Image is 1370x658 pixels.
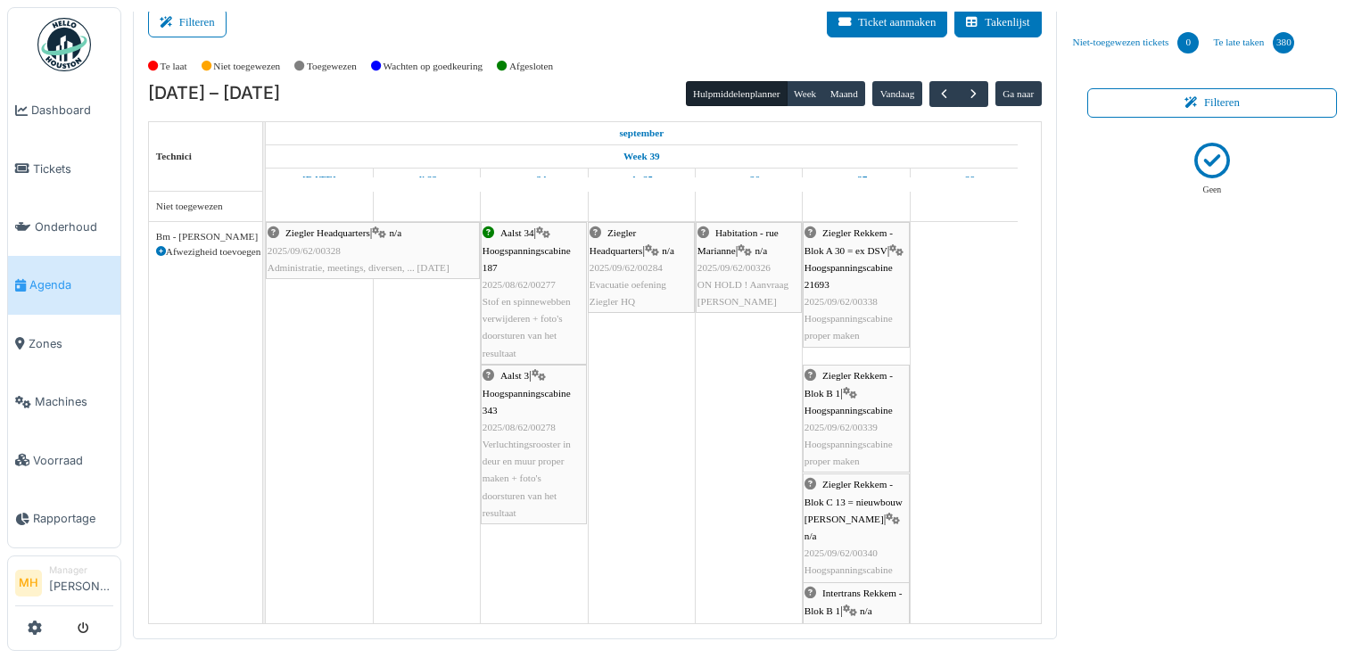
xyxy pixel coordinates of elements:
label: Afgesloten [509,59,553,74]
a: 26 september 2025 [734,169,764,191]
h2: [DATE] – [DATE] [148,83,280,104]
span: n/a [755,245,767,256]
button: Takenlijst [954,8,1041,37]
span: Ziegler Rekkem - Blok A 30 = ex DSV [805,227,893,255]
span: Hoogspanningscabine proper maken [805,439,893,466]
a: Machines [8,373,120,431]
div: | [590,225,693,310]
span: Evacuatie oefening Ziegler HQ [590,279,666,307]
span: Intertrans Rekkem - Blok B 1 [805,588,903,615]
a: Dashboard [8,81,120,139]
div: Manager [49,563,113,577]
a: 28 september 2025 [949,169,980,191]
span: Administratie, meetings, diversen, ... [DATE] [268,262,450,273]
span: Voorraad [33,452,113,469]
span: 2025/09/62/00340 [805,547,878,558]
span: Verluchtingsrooster in deur en muur proper maken + foto's doorsturen van het resultaat [483,439,571,518]
span: Hoogspanningscabine 187 [483,245,571,273]
span: n/a [662,245,674,256]
span: Hoogspanningscabine 343 [483,388,571,415]
button: Ga naar [995,81,1042,106]
span: Zones [29,335,113,352]
a: 25 september 2025 [625,169,657,191]
span: 2025/09/62/00338 [805,296,878,307]
p: Geen [1203,184,1222,197]
a: Tickets [8,139,120,197]
span: n/a [860,605,872,616]
div: | [805,476,908,596]
label: Niet toegewezen [213,59,280,74]
label: Wachten op goedkeuring [384,59,483,74]
button: Ticket aanmaken [827,8,947,37]
a: 22 september 2025 [298,169,341,191]
button: Filteren [148,8,227,37]
span: Habitation - rue Marianne [697,227,779,255]
img: Badge_color-CXgf-gQk.svg [37,18,91,71]
a: Te late taken [1206,19,1301,67]
span: ON HOLD ! Aanvraag [PERSON_NAME] [697,279,788,307]
span: Ziegler Headquarters [590,227,643,255]
button: Vandaag [872,81,921,106]
div: Afwezigheid toevoegen [156,244,255,259]
span: Technici [156,151,192,161]
label: Toegewezen [307,59,357,74]
div: 0 [1177,32,1199,53]
span: Aalst 34 [500,227,534,238]
span: n/a [390,227,402,238]
span: n/a [805,531,817,541]
a: Week 39 [619,145,664,168]
div: 380 [1273,32,1294,53]
a: Onderhoud [8,198,120,256]
a: Rapportage [8,489,120,547]
span: Ziegler Rekkem - Blok B 1 [805,370,893,398]
span: Machines [35,393,113,410]
button: Vorige [929,81,959,107]
span: Aalst 3 [500,370,529,381]
button: Hulpmiddelenplanner [686,81,788,106]
a: MH Manager[PERSON_NAME] [15,563,113,606]
div: | [805,367,908,470]
a: 27 september 2025 [841,169,872,191]
button: Volgende [958,81,987,107]
li: [PERSON_NAME] [49,563,113,602]
span: Rapportage [33,510,113,527]
span: Onderhoud [35,218,113,235]
span: Hoogspanningscabine [805,405,893,415]
button: Filteren [1087,88,1338,118]
div: | [697,225,800,310]
span: Agenda [29,276,113,293]
span: 2025/08/62/00278 [483,422,556,432]
button: Week [787,81,824,106]
div: Bm - [PERSON_NAME] [156,229,255,244]
span: 2025/09/62/00326 [697,262,771,273]
span: 2025/08/62/00312 [805,622,878,633]
span: 2025/09/62/00328 [268,245,341,256]
a: 22 september 2025 [615,122,668,144]
span: 2025/08/62/00277 [483,279,556,290]
span: 2025/09/62/00284 [590,262,663,273]
span: Ziegler Rekkem - Blok C 13 = nieuwbouw [PERSON_NAME] [805,479,903,523]
div: | [805,225,908,344]
a: Zones [8,315,120,373]
span: Hoogspanningscabine proper maken [805,313,893,341]
span: 2025/09/62/00339 [805,422,878,432]
div: | [483,225,585,362]
a: Voorraad [8,431,120,489]
span: Tickets [33,160,113,177]
div: Niet toegewezen [156,199,255,214]
a: Agenda [8,256,120,314]
div: | [268,225,478,276]
div: | [483,367,585,522]
li: MH [15,570,42,596]
a: 24 september 2025 [517,169,551,191]
span: Dashboard [31,102,113,119]
span: Hoogspanningscabine proper maken [805,564,893,592]
label: Te laat [161,59,187,74]
a: Niet-toegewezen tickets [1066,19,1207,67]
span: Hoogspanningscabine 21693 [805,262,893,290]
button: Maand [822,81,865,106]
span: Ziegler Headquarters [285,227,370,238]
span: Stof en spinnewebben verwijderen + foto's doorsturen van het resultaat [483,296,571,358]
a: 23 september 2025 [412,169,442,191]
